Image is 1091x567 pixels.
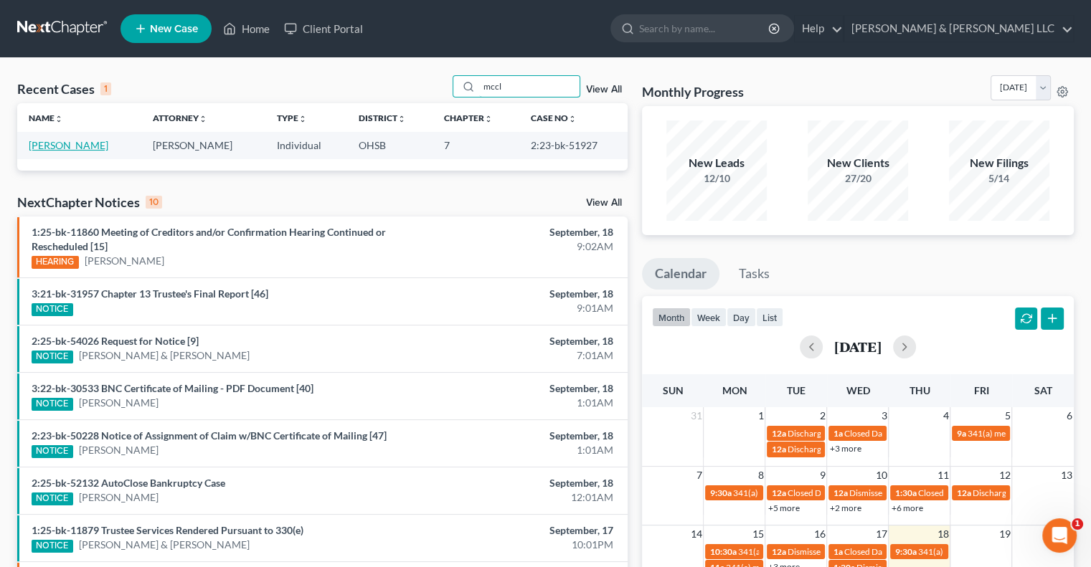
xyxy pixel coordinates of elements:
[277,113,307,123] a: Typeunfold_more
[829,502,861,513] a: +2 more
[787,546,926,557] span: Dismissed Date for [PERSON_NAME]
[997,525,1011,543] span: 19
[32,287,268,300] a: 3:21-bk-31957 Chapter 13 Trustee's Final Report [46]
[771,487,785,498] span: 12a
[808,155,908,171] div: New Clients
[32,226,386,252] a: 1:25-bk-11860 Meeting of Creditors and/or Confirmation Hearing Continued or Rescheduled [15]
[32,492,73,505] div: NOTICE
[849,487,1064,498] span: Dismissed Date for [PERSON_NAME] & [PERSON_NAME]
[973,384,988,396] span: Fri
[768,502,799,513] a: +5 more
[79,538,250,552] a: [PERSON_NAME] & [PERSON_NAME]
[812,525,826,543] span: 16
[586,198,622,208] a: View All
[32,335,199,347] a: 2:25-bk-54026 Request for Notice [9]
[694,467,703,484] span: 7
[756,308,783,327] button: list
[433,132,519,158] td: 7
[79,396,159,410] a: [PERSON_NAME]
[874,525,888,543] span: 17
[55,115,63,123] i: unfold_more
[874,467,888,484] span: 10
[787,384,806,396] span: Tue
[347,132,433,158] td: OHSB
[756,407,765,424] span: 1
[726,258,783,290] a: Tasks
[429,225,613,239] div: September, 18
[639,15,770,42] input: Search by name...
[909,384,930,396] span: Thu
[997,467,1011,484] span: 12
[429,381,613,396] div: September, 18
[771,444,785,454] span: 12a
[199,115,207,123] i: unfold_more
[32,445,73,458] div: NOTICE
[834,339,882,354] h2: [DATE]
[737,546,876,557] span: 341(a) meeting for [PERSON_NAME]
[689,525,703,543] span: 14
[833,428,842,439] span: 1a
[1042,518,1077,553] iframe: Intercom live chat
[265,132,347,158] td: Individual
[949,171,1049,186] div: 5/14
[429,538,613,552] div: 10:01PM
[818,467,826,484] span: 9
[397,115,406,123] i: unfold_more
[429,476,613,490] div: September, 18
[642,83,744,100] h3: Monthly Progress
[787,444,926,454] span: Discharge Date for [PERSON_NAME]
[844,428,970,439] span: Closed Date for [PERSON_NAME]
[216,16,277,42] a: Home
[935,525,950,543] span: 18
[429,287,613,301] div: September, 18
[662,384,683,396] span: Sun
[153,113,207,123] a: Attorneyunfold_more
[100,82,111,95] div: 1
[844,546,970,557] span: Closed Date for [PERSON_NAME]
[808,171,908,186] div: 27/20
[917,546,1056,557] span: 341(a) meeting for [PERSON_NAME]
[429,443,613,457] div: 1:01AM
[750,525,765,543] span: 15
[32,398,73,411] div: NOTICE
[484,115,493,123] i: unfold_more
[709,487,731,498] span: 9:30a
[531,113,577,123] a: Case Nounfold_more
[429,334,613,348] div: September, 18
[85,254,164,268] a: [PERSON_NAME]
[359,113,406,123] a: Districtunfold_more
[1072,518,1083,530] span: 1
[141,132,265,158] td: [PERSON_NAME]
[146,196,162,209] div: 10
[479,76,580,97] input: Search by name...
[771,546,785,557] span: 12a
[689,407,703,424] span: 31
[917,487,1089,498] span: Closed Date for [PERSON_NAME], Niahemiah
[846,384,869,396] span: Wed
[32,303,73,316] div: NOTICE
[941,407,950,424] span: 4
[709,546,736,557] span: 10:30a
[935,467,950,484] span: 11
[891,502,922,513] a: +6 more
[79,443,159,457] a: [PERSON_NAME]
[949,155,1049,171] div: New Filings
[429,239,613,254] div: 9:02AM
[32,429,387,442] a: 2:23-bk-50228 Notice of Assignment of Claim w/BNC Certificate of Mailing [47]
[956,428,965,439] span: 9a
[787,487,1001,498] span: Closed Date for [PERSON_NAME][GEOGRAPHIC_DATA]
[829,443,861,454] a: +3 more
[1059,467,1074,484] span: 13
[722,384,747,396] span: Mon
[32,382,313,394] a: 3:22-bk-30533 BNC Certificate of Mailing - PDF Document [40]
[429,429,613,443] div: September, 18
[642,258,719,290] a: Calendar
[17,80,111,97] div: Recent Cases
[79,348,250,363] a: [PERSON_NAME] & [PERSON_NAME]
[787,428,1013,439] span: Discharge Date for [PERSON_NAME][GEOGRAPHIC_DATA]
[1003,407,1011,424] span: 5
[666,171,767,186] div: 12/10
[818,407,826,424] span: 2
[429,523,613,538] div: September, 17
[586,85,622,95] a: View All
